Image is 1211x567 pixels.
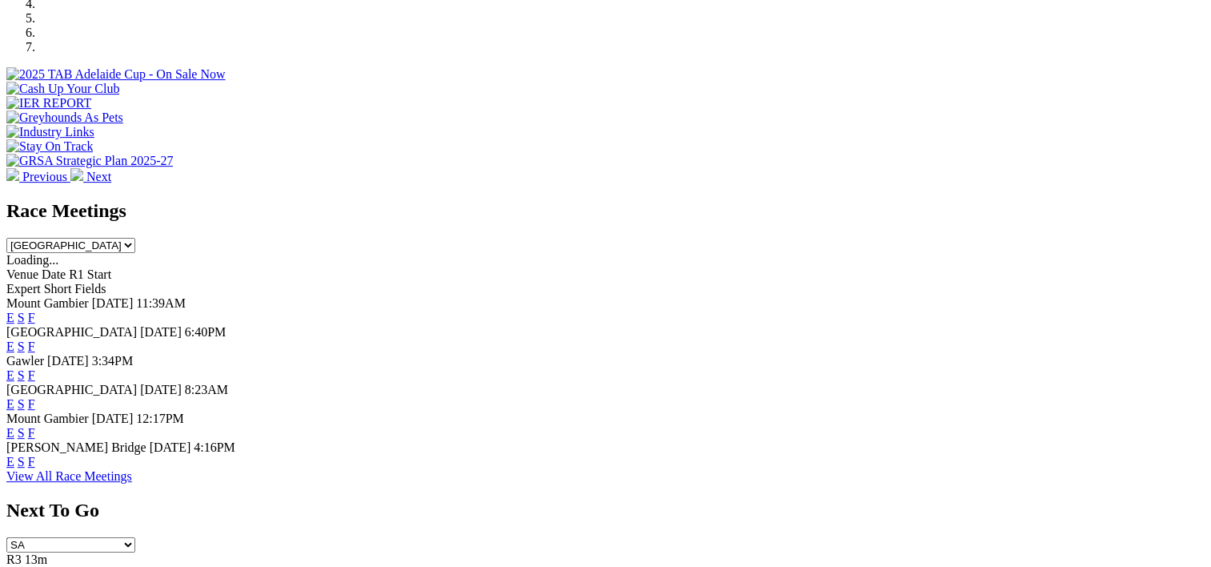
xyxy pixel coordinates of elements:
a: F [28,397,35,411]
span: [DATE] [92,412,134,425]
span: [DATE] [47,354,89,368]
span: 4:16PM [194,440,235,454]
h2: Race Meetings [6,200,1205,222]
span: Loading... [6,253,58,267]
span: 13m [25,553,47,566]
span: 6:40PM [185,325,227,339]
span: Gawler [6,354,44,368]
a: E [6,340,14,353]
img: GRSA Strategic Plan 2025-27 [6,154,173,168]
a: F [28,368,35,382]
span: Mount Gambier [6,412,89,425]
a: S [18,455,25,468]
span: Next [86,170,111,183]
a: E [6,368,14,382]
span: 8:23AM [185,383,228,396]
a: E [6,455,14,468]
span: 11:39AM [136,296,186,310]
span: Date [42,267,66,281]
img: Greyhounds As Pets [6,111,123,125]
img: Stay On Track [6,139,93,154]
a: E [6,311,14,324]
span: R1 Start [69,267,111,281]
span: [PERSON_NAME] Bridge [6,440,146,454]
a: E [6,397,14,411]
a: S [18,340,25,353]
a: S [18,368,25,382]
span: 12:17PM [136,412,184,425]
span: [DATE] [150,440,191,454]
span: [GEOGRAPHIC_DATA] [6,383,137,396]
img: chevron-left-pager-white.svg [6,168,19,181]
span: R3 [6,553,22,566]
a: F [28,340,35,353]
a: S [18,426,25,440]
a: F [28,311,35,324]
a: S [18,397,25,411]
img: chevron-right-pager-white.svg [70,168,83,181]
span: [DATE] [140,383,182,396]
span: Mount Gambier [6,296,89,310]
span: [DATE] [92,296,134,310]
a: Next [70,170,111,183]
span: Previous [22,170,67,183]
span: Fields [74,282,106,296]
a: S [18,311,25,324]
a: F [28,455,35,468]
span: Venue [6,267,38,281]
img: 2025 TAB Adelaide Cup - On Sale Now [6,67,226,82]
span: 3:34PM [92,354,134,368]
img: Industry Links [6,125,94,139]
img: IER REPORT [6,96,91,111]
span: Short [44,282,72,296]
a: View All Race Meetings [6,469,132,483]
a: F [28,426,35,440]
h2: Next To Go [6,500,1205,521]
span: [GEOGRAPHIC_DATA] [6,325,137,339]
img: Cash Up Your Club [6,82,119,96]
a: Previous [6,170,70,183]
span: [DATE] [140,325,182,339]
a: E [6,426,14,440]
span: Expert [6,282,41,296]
